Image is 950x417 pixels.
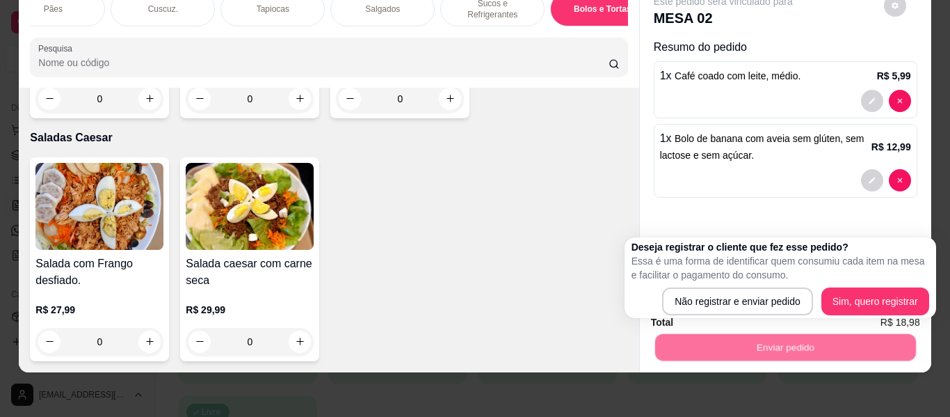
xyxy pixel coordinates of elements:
[38,331,61,353] button: decrease-product-quantity
[186,163,314,250] img: product-image
[38,88,61,110] button: decrease-product-quantity
[289,88,311,110] button: increase-product-quantity
[186,255,314,289] h4: Salada caesar com carne seca
[138,331,161,353] button: increase-product-quantity
[861,169,883,191] button: decrease-product-quantity
[365,3,400,15] p: Salgados
[660,130,871,164] p: 1 x
[654,334,915,361] button: Enviar pedido
[188,331,211,353] button: decrease-product-quantity
[289,331,311,353] button: increase-product-quantity
[38,56,609,70] input: Pesquisa
[880,315,920,330] span: R$ 18,98
[662,288,813,315] button: Não registrar e enviar pedido
[35,303,163,317] p: R$ 27,99
[148,3,178,15] p: Cuscuz.
[861,90,883,112] button: decrease-product-quantity
[660,68,801,84] p: 1 x
[188,88,211,110] button: decrease-product-quantity
[339,88,361,110] button: decrease-product-quantity
[631,254,929,282] p: Essa é uma forma de identificar quem consumiu cada item na mesa e facilitar o pagamento do consumo.
[654,8,793,28] p: MESA 02
[889,90,911,112] button: decrease-product-quantity
[877,69,911,83] p: R$ 5,99
[44,3,63,15] p: Pães
[138,88,161,110] button: increase-product-quantity
[651,317,673,328] strong: Total
[821,288,929,315] button: Sim, quero registrar
[660,133,864,161] span: Bolo de banana com aveia sem glúten, sem lactose e sem açúcar.
[871,140,911,154] p: R$ 12,99
[30,129,627,146] p: Saladas Caesar
[257,3,289,15] p: Tapiocas
[654,39,917,56] p: Resumo do pedido
[675,70,800,81] span: Café coado com leite, médio.
[186,303,314,317] p: R$ 29,99
[35,255,163,289] h4: Salada com Frango desfiado.
[574,3,631,15] p: Bolos e Tortas
[631,240,929,254] h2: Deseja registrar o cliente que fez esse pedido?
[38,42,77,54] label: Pesquisa
[889,169,911,191] button: decrease-product-quantity
[439,88,461,110] button: increase-product-quantity
[35,163,163,250] img: product-image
